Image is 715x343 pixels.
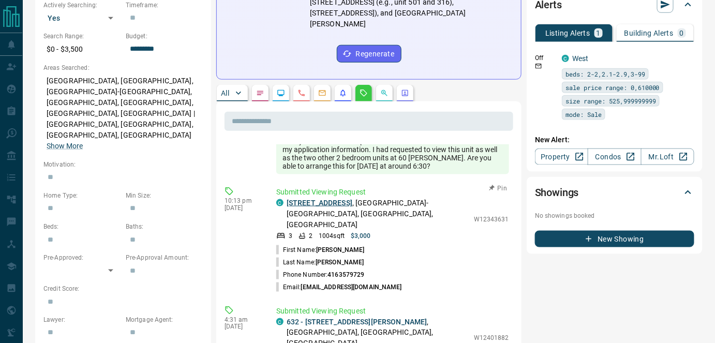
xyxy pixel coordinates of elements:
[221,90,229,97] p: All
[287,199,352,207] a: [STREET_ADDRESS]
[276,187,509,198] p: Submitted Viewing Request
[319,231,345,241] p: 1004 sqft
[316,246,364,253] span: [PERSON_NAME]
[474,334,509,343] p: W12401882
[225,323,261,331] p: [DATE]
[126,32,203,41] p: Budget:
[43,72,203,155] p: [GEOGRAPHIC_DATA], [GEOGRAPHIC_DATA], [GEOGRAPHIC_DATA]-[GEOGRAPHIC_DATA], [GEOGRAPHIC_DATA], [GE...
[126,315,203,324] p: Mortgage Agent:
[316,259,364,266] span: [PERSON_NAME]
[297,89,306,97] svg: Calls
[225,204,261,212] p: [DATE]
[287,318,427,326] a: 632 - [STREET_ADDRESS][PERSON_NAME]
[126,1,203,10] p: Timeframe:
[276,270,365,279] p: Phone Number:
[641,148,694,165] a: Mr.Loft
[309,231,312,241] p: 2
[327,271,364,278] span: 4163579729
[588,148,641,165] a: Condos
[565,82,660,93] span: sale price range: 0,610000
[339,89,347,97] svg: Listing Alerts
[225,197,261,204] p: 10:13 pm
[597,29,601,37] p: 1
[565,109,602,120] span: mode: Sale
[276,258,364,267] p: Last Name:
[289,231,292,241] p: 3
[43,1,121,10] p: Actively Searching:
[276,282,402,292] p: Email:
[43,32,121,41] p: Search Range:
[535,211,694,220] p: No showings booked
[126,222,203,231] p: Baths:
[535,63,542,70] svg: Email
[43,222,121,231] p: Beds:
[47,141,83,152] button: Show More
[535,180,694,205] div: Showings
[287,198,469,230] p: , [GEOGRAPHIC_DATA]-[GEOGRAPHIC_DATA], [GEOGRAPHIC_DATA], [GEOGRAPHIC_DATA]
[43,41,121,58] p: $0 - $3,500
[483,184,513,193] button: Pin
[43,253,121,262] p: Pre-Approved:
[126,191,203,200] p: Min Size:
[535,184,579,201] h2: Showings
[337,45,401,63] button: Regenerate
[474,215,509,224] p: W12343631
[276,245,365,255] p: First Name:
[565,69,645,79] span: beds: 2-2,2.1-2.9,3-99
[43,160,203,169] p: Motivation:
[545,29,590,37] p: Listing Alerts
[276,125,509,174] div: Hi [PERSON_NAME] I was dealing with [PERSON_NAME] and then Ebony but she hasn't responded to me i...
[535,135,694,145] p: New Alert:
[43,284,203,293] p: Credit Score:
[225,316,261,323] p: 4:31 am
[318,89,326,97] svg: Emails
[535,53,556,63] p: Off
[380,89,389,97] svg: Opportunities
[565,96,656,106] span: size range: 525,999999999
[43,63,203,72] p: Areas Searched:
[360,89,368,97] svg: Requests
[43,10,121,26] div: Yes
[43,315,121,324] p: Lawyer:
[276,318,284,325] div: condos.ca
[535,148,588,165] a: Property
[535,231,694,247] button: New Showing
[126,253,203,262] p: Pre-Approval Amount:
[43,191,121,200] p: Home Type:
[301,284,402,291] span: [EMAIL_ADDRESS][DOMAIN_NAME]
[351,231,371,241] p: $3,000
[277,89,285,97] svg: Lead Browsing Activity
[562,55,569,62] div: condos.ca
[401,89,409,97] svg: Agent Actions
[624,29,674,37] p: Building Alerts
[276,199,284,206] div: condos.ca
[276,306,509,317] p: Submitted Viewing Request
[572,54,589,63] a: West
[680,29,684,37] p: 0
[256,89,264,97] svg: Notes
